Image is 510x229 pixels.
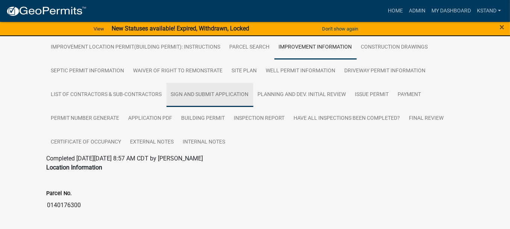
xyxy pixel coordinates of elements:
a: Certificate of Occupancy [47,130,126,154]
a: Sign and Submit Application [166,83,253,107]
a: kstand [474,4,504,18]
a: Application PDF [124,107,177,131]
span: × [499,22,504,32]
a: Septic Permit Information [47,59,129,83]
a: Improvement Information [274,35,357,60]
a: Waiver of Right to Remonstrate [129,59,227,83]
a: Admin [406,4,428,18]
a: Site Plan [227,59,262,83]
a: Have all inspections been completed? [289,107,405,131]
a: View [91,23,107,35]
a: Issue Permit [351,83,393,107]
strong: Location Information [47,164,103,171]
a: Planning and Dev. Initial Review [253,83,351,107]
a: External Notes [126,130,179,154]
a: Building Permit [177,107,230,131]
a: Internal Notes [179,130,230,154]
a: Permit Number Generate [47,107,124,131]
a: Improvement Location Permit(Building Permit): Instructions [47,35,225,60]
button: Don't show again [319,23,361,35]
label: Parcel No. [47,191,72,196]
a: Inspection Report [230,107,289,131]
a: Well Permit Information [262,59,340,83]
a: Final Review [405,107,448,131]
span: Completed [DATE][DATE] 8:57 AM CDT by [PERSON_NAME] [47,155,203,162]
a: Construction Drawings [357,35,433,60]
a: Payment [393,83,426,107]
a: List of Contractors & Sub-Contractors [47,83,166,107]
strong: New Statuses available! Expired, Withdrawn, Locked [112,25,249,32]
a: My Dashboard [428,4,474,18]
a: Home [385,4,406,18]
a: Driveway Permit Information [340,59,430,83]
button: Close [499,23,504,32]
a: Parcel search [225,35,274,60]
